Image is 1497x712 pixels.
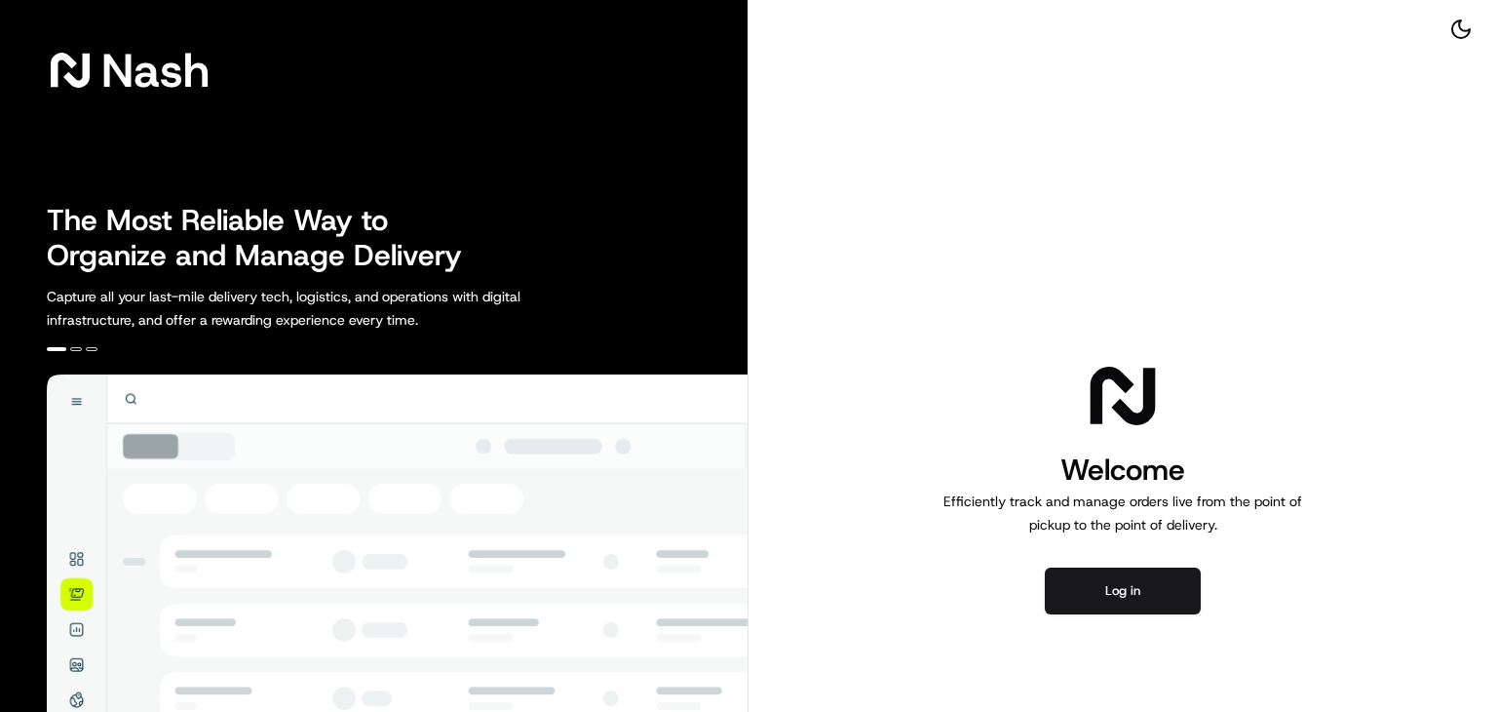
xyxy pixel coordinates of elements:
[936,490,1310,536] p: Efficiently track and manage orders live from the point of pickup to the point of delivery.
[101,51,210,90] span: Nash
[47,285,608,332] p: Capture all your last-mile delivery tech, logistics, and operations with digital infrastructure, ...
[936,451,1310,490] h1: Welcome
[1045,568,1201,614] button: Log in
[47,203,483,273] h2: The Most Reliable Way to Organize and Manage Delivery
